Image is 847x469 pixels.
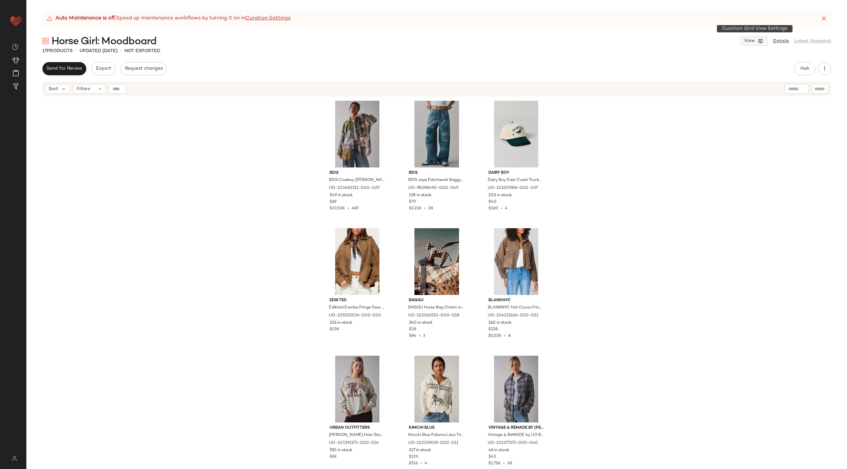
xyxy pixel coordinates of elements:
[483,356,549,422] img: 102377371_040_b
[744,38,755,44] span: View
[12,44,18,50] img: svg%3e
[488,432,544,438] span: Vintage & ReMADE by UO ReMADE By UO Acid Washed Oversized Flannel Shirt in Blue, Women's at Urban...
[488,461,501,466] span: $1.71K
[330,327,339,333] span: $158
[508,334,511,338] span: 8
[409,199,416,205] span: $79
[46,66,82,71] span: Send for Review
[502,334,508,338] span: •
[488,170,544,176] span: Dairy Boy
[330,206,345,211] span: $33.53K
[409,461,418,466] span: $516
[488,177,544,183] span: Dairy Boy East Coast Trucker Hat in [GEOGRAPHIC_DATA], Women's at Urban Outfitters
[404,356,470,422] img: 102239019_011_b
[409,320,433,326] span: 340 in stock
[75,47,77,55] span: •
[488,193,512,198] span: 203 in stock
[488,313,539,319] span: UO-104231626-000-022
[330,199,336,205] span: $69
[8,456,21,461] img: svg%3e
[488,185,538,191] span: UO-101673986-000-037
[408,313,459,319] span: UO-102061553-000-018
[408,305,464,311] span: BAGGU Horse Bag Charm in Black/White Gingham at Urban Outfitters
[124,66,163,71] span: Request changes
[42,62,86,75] button: Send for Review
[329,432,385,438] span: [PERSON_NAME] Hole Graphic Off-The-Shoulder Pullover Top in Neutral, Women's at Urban Outfitters
[428,206,433,211] span: 28
[330,425,385,431] span: Urban Outfitters
[488,327,498,333] span: $128
[418,461,425,466] span: •
[423,334,425,338] span: 3
[409,448,431,453] span: 327 in stock
[408,440,458,446] span: UO-102239019-000-011
[245,15,291,22] a: Curation Settings
[409,193,432,198] span: 138 in stock
[507,461,512,466] span: 38
[501,461,507,466] span: •
[488,425,544,431] span: Vintage & ReMADE by [PERSON_NAME]
[505,206,508,211] span: 4
[121,62,167,75] button: Request changes
[488,454,496,460] span: $45
[488,206,498,211] span: $160
[329,185,379,191] span: UO-103482311-000-029
[329,313,381,319] span: UO-105525026-000-020
[425,461,427,466] span: 4
[409,334,416,338] span: $84
[52,35,157,48] span: Horse Girl: Moodboard
[77,86,90,92] span: Filters
[794,62,815,75] button: Hub
[409,298,465,304] span: BAGGU
[42,49,47,54] span: 17
[409,206,422,211] span: $2.21K
[498,206,505,211] span: •
[800,66,809,71] span: Hub
[352,206,359,211] span: 487
[404,228,470,295] img: 102061553_018_b
[488,448,509,453] span: 46 in stock
[9,15,22,28] img: heart_red.DM2ytmEG.svg
[42,48,73,54] div: Products
[488,298,544,304] span: BLANKNYC
[488,320,512,326] span: 160 in stock
[488,334,502,338] span: $1.02K
[330,170,385,176] span: BDG
[80,48,118,54] p: updated [DATE]
[330,193,353,198] span: 549 in stock
[483,101,549,167] img: 101673986_037_b
[330,448,352,453] span: 785 in stock
[488,440,538,446] span: UO-102377371-000-040
[416,334,423,338] span: •
[483,228,549,295] img: 104231626_022_b
[329,305,385,311] span: Edikted Evonka Fringe Faux Suede Jacket in Brown, Women's at Urban Outfitters
[330,298,385,304] span: Edikted
[49,86,58,92] span: Sort
[740,36,768,46] button: View
[91,62,115,75] button: Export
[409,170,465,176] span: BDG
[404,101,470,167] img: 98298490_049_b
[408,177,464,183] span: BDG Jaya Patchwork Baggy Boyfriend [PERSON_NAME] in Patchwork, Women's at Urban Outfitters
[42,38,49,44] img: svg%3e
[329,177,385,183] span: BDG Cowboy [PERSON_NAME] Patchwork Oversized Button-Down Shirt in Brown, Women's at Urban Outfitters
[409,454,418,460] span: $129
[488,199,497,205] span: $40
[46,15,291,22] div: Speed up maintenance workflows by turning it on in
[330,454,336,460] span: $69
[488,305,544,311] span: BLANKNYC Hot Cocoa Fringe Faux Suede Jacket in Light Brown, Women's at Urban Outfitters
[773,38,789,45] a: Details
[329,440,379,446] span: UO-103391173-000-014
[345,206,352,211] span: •
[330,320,352,326] span: 226 in stock
[409,425,465,431] span: Kimchi Blue
[422,206,428,211] span: •
[95,66,111,71] span: Export
[408,185,458,191] span: UO-98298490-000-049
[55,15,116,22] strong: Auto Maintenance is off.
[324,228,391,295] img: 105525026_020_m
[124,48,160,54] p: Not Exported
[408,432,464,438] span: Kimchi Blue Paloma Lace Trim 1/4 Zip Pullover Sweater in Ivory, Women's at Urban Outfitters
[120,47,122,55] span: •
[324,101,391,167] img: 103482311_029_b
